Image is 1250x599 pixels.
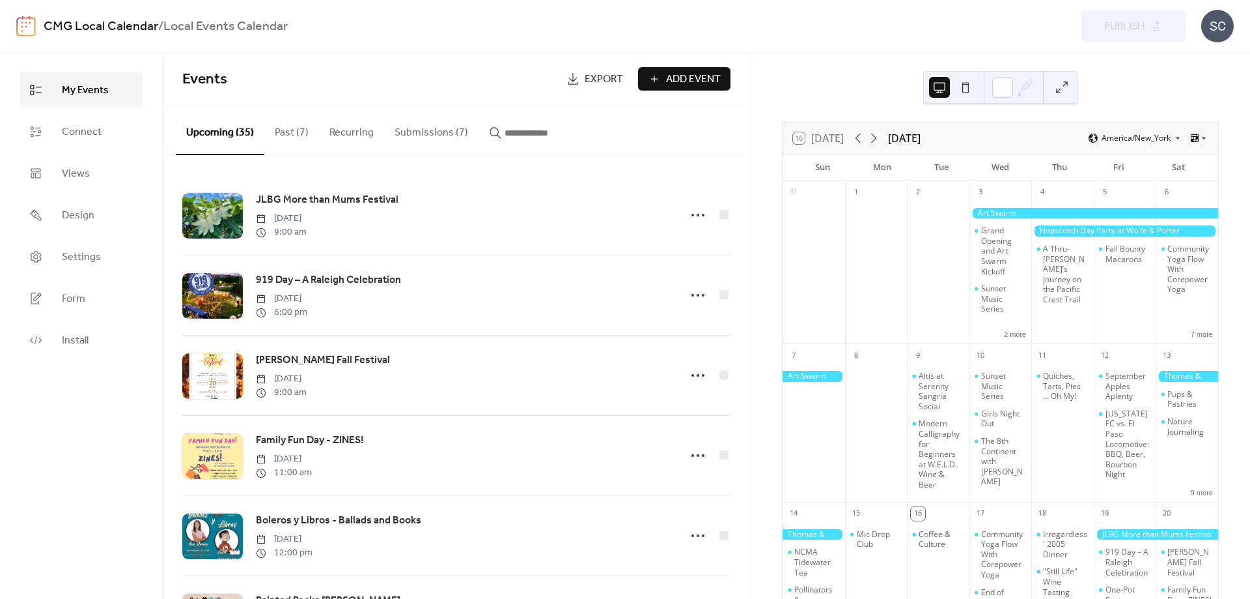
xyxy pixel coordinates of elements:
button: Past (7) [264,106,319,154]
div: Hopscotch Day Party at Wolfe & Porter [1031,226,1218,237]
div: 11 [1035,348,1049,362]
a: JLBG More than Mums Festival [256,192,398,209]
div: Grand Opening and Art Swarm Kickoff [969,226,1032,276]
div: Sunset Music Series [981,284,1027,314]
span: Views [62,166,90,182]
div: Mon [852,154,911,181]
span: Form [62,291,85,307]
div: Community Yoga Flow With Corepower Yoga [1167,244,1213,295]
span: JLBG More than Mums Festival [256,192,398,208]
span: [DATE] [256,452,312,466]
div: NCMA Tidewater Tea [794,547,840,577]
a: Boleros y Libros - Ballads and Books [256,512,421,529]
a: [PERSON_NAME] Fall Festival [256,352,390,369]
div: Fall Bounty Macarons [1105,244,1151,264]
div: Irregardless' 2005 Dinner [1031,529,1094,560]
div: Cary Farmers Fall Festival [1156,547,1218,577]
div: 19 [1098,506,1112,521]
div: Mic Drop Club [845,529,908,549]
button: Submissions (7) [384,106,479,154]
span: 6:00 pm [256,306,307,319]
div: Sun [793,154,852,181]
button: Recurring [319,106,384,154]
div: SC [1201,10,1234,42]
a: Settings [20,239,143,274]
div: Quiches, Tarts, Pies ... Oh My! [1043,371,1089,402]
div: The 8th Continent with [PERSON_NAME] [981,436,1027,487]
span: [DATE] [256,212,307,226]
span: Events [182,65,227,94]
div: Art Swarm [783,371,845,382]
div: Nature Journaling [1156,416,1218,437]
div: September Apples Aplenty [1105,371,1151,402]
span: 12:00 pm [256,546,312,560]
span: Install [62,333,89,349]
b: Local Events Calendar [163,14,288,39]
div: "Still Life" Wine Tasting [1031,566,1094,597]
div: Sunset Music Series [969,371,1032,402]
div: "Still Life" Wine Tasting [1043,566,1089,597]
div: Girls Night Out [981,409,1027,429]
span: Boleros y Libros - Ballads and Books [256,513,421,529]
div: Grand Opening and Art Swarm Kickoff [981,226,1027,276]
div: 8 [849,348,863,362]
a: Family Fun Day - ZINES! [256,432,364,449]
div: Modern Calligraphy for Beginners at W.E.L.D. Wine & Beer [907,418,969,489]
div: [DATE] [888,130,921,146]
div: Tue [911,154,971,181]
div: Wed [971,154,1030,181]
div: Community Yoga Flow With Corepower Yoga [981,529,1027,580]
button: 7 more [1186,328,1218,339]
div: 20 [1160,506,1174,521]
span: Add Event [666,72,721,87]
span: America/New_York [1102,134,1171,142]
button: 9 more [1186,486,1218,497]
div: 5 [1098,185,1112,199]
a: Form [20,281,143,316]
span: 11:00 am [256,466,312,480]
div: Nature Journaling [1167,416,1213,437]
a: My Events [20,72,143,108]
div: 31 [786,185,801,199]
a: CMG Local Calendar [44,14,158,39]
div: A Thru-[PERSON_NAME]’s Journey on the Pacific Crest Trail [1043,244,1089,305]
div: Thomas & Friends in the Garden at New Hope Valley Railway [783,529,845,540]
div: Fall Bounty Macarons [1094,244,1156,264]
div: 17 [973,506,988,521]
div: September Apples Aplenty [1094,371,1156,402]
div: Pups & Pastries [1167,389,1213,409]
div: 919 Day – A Raleigh Celebration [1094,547,1156,577]
div: 1 [849,185,863,199]
button: Add Event [638,67,730,91]
div: Fri [1089,154,1148,181]
div: 16 [911,506,925,521]
div: Thomas & Friends in the Garden at New Hope Valley Railway [1156,371,1218,382]
div: NCMA Tidewater Tea [783,547,845,577]
button: 2 more [999,328,1031,339]
a: Design [20,197,143,233]
div: 18 [1035,506,1049,521]
div: North Carolina FC vs. El Paso Locomotive: BBQ, Beer, Bourbon Night [1094,409,1156,480]
div: JLBG More than Mums Festival [1094,529,1218,540]
div: 4 [1035,185,1049,199]
div: Altis at Serenity Sangria Social [919,371,964,411]
span: Connect [62,124,102,140]
div: Sunset Music Series [981,371,1027,402]
div: Coffee & Culture [907,529,969,549]
div: 3 [973,185,988,199]
div: Community Yoga Flow With Corepower Yoga [969,529,1032,580]
a: Views [20,156,143,191]
span: Family Fun Day - ZINES! [256,433,364,448]
div: Altis at Serenity Sangria Social [907,371,969,411]
a: 919 Day – A Raleigh Celebration [256,272,401,289]
span: My Events [62,83,109,98]
div: 10 [973,348,988,362]
div: 6 [1160,185,1174,199]
div: 9 [911,348,925,362]
img: logo [16,16,36,37]
span: 9:00 am [256,226,307,239]
div: Modern Calligraphy for Beginners at W.E.L.D. Wine & Beer [919,418,964,489]
div: Irregardless' 2005 Dinner [1043,529,1089,560]
div: 7 [786,348,801,362]
div: Thu [1030,154,1089,181]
